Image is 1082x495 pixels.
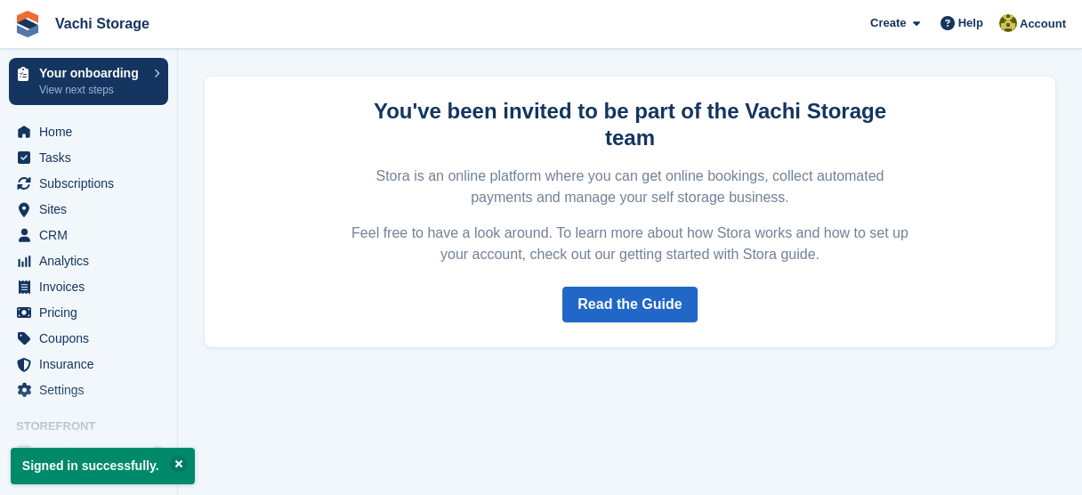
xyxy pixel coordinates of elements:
[39,145,146,170] span: Tasks
[39,67,145,79] p: Your onboarding
[39,197,146,222] span: Sites
[999,14,1017,32] img: Accounting
[562,287,697,322] a: Read the Guide
[39,274,146,299] span: Invoices
[9,171,168,196] a: menu
[374,99,886,150] strong: You've been invited to be part of the Vachi Storage team
[39,326,146,351] span: Coupons
[39,171,146,196] span: Subscriptions
[9,197,168,222] a: menu
[39,248,146,273] span: Analytics
[39,223,146,247] span: CRM
[48,9,157,38] a: Vachi Storage
[39,82,145,98] p: View next steps
[9,248,168,273] a: menu
[14,11,41,37] img: stora-icon-8386f47178a22dfd0bd8f6a31ec36ba5ce8667c1dd55bd0f319d3a0aa187defe.svg
[9,274,168,299] a: menu
[9,58,168,105] a: Your onboarding View next steps
[9,352,168,377] a: menu
[9,223,168,247] a: menu
[39,119,146,144] span: Home
[9,440,168,465] a: menu
[958,14,983,32] span: Help
[9,145,168,170] a: menu
[349,166,911,208] p: Stora is an online platform where you can get online bookings, collect automated payments and man...
[9,300,168,325] a: menu
[11,448,195,484] p: Signed in successfully.
[9,326,168,351] a: menu
[349,223,911,265] p: Feel free to have a look around. To learn more about how Stora works and how to set up your accou...
[39,377,146,402] span: Settings
[870,14,906,32] span: Create
[39,300,146,325] span: Pricing
[9,377,168,402] a: menu
[16,418,177,435] span: Storefront
[1020,15,1066,33] span: Account
[9,119,168,144] a: menu
[39,352,146,377] span: Insurance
